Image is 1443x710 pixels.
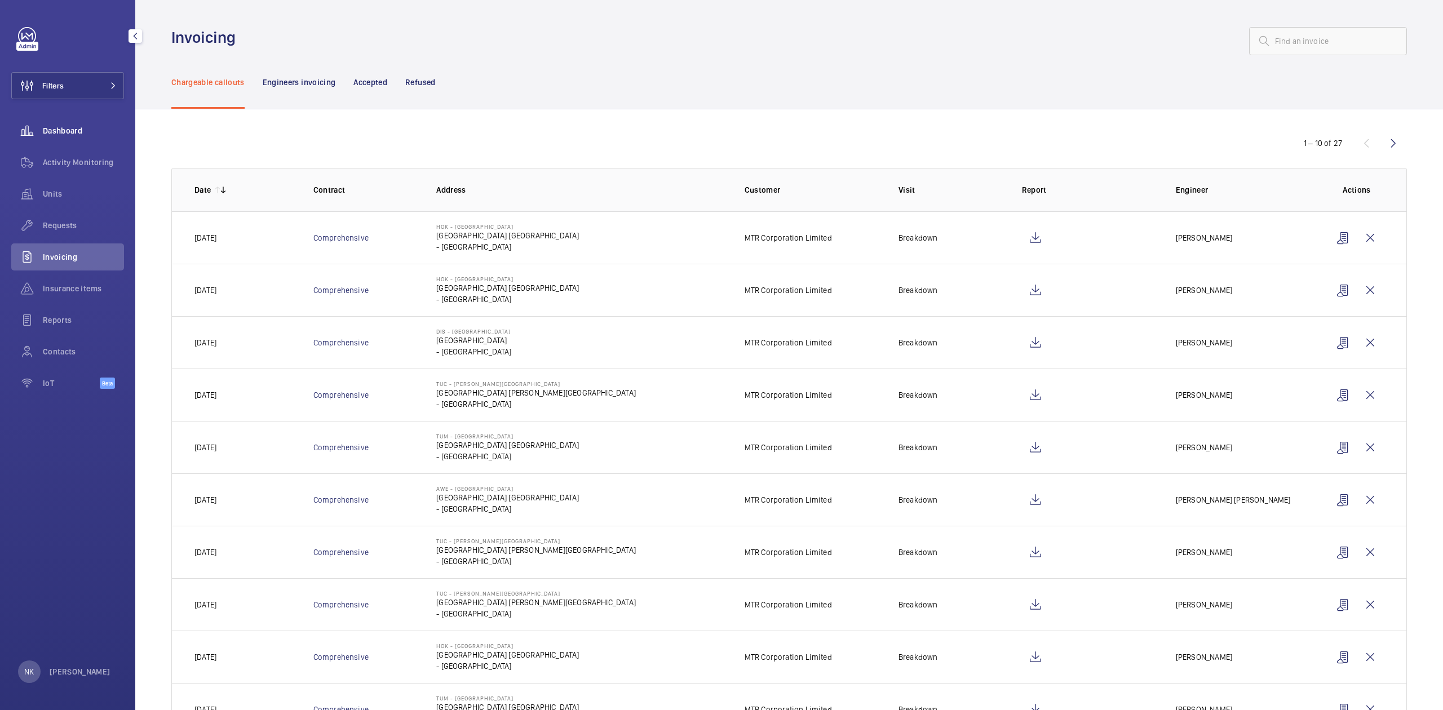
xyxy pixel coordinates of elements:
p: MTR Corporation Limited [745,232,832,243]
p: TUC - [PERSON_NAME][GEOGRAPHIC_DATA] [436,380,636,387]
p: Breakdown [898,494,938,505]
p: DIS - [GEOGRAPHIC_DATA] [436,328,511,335]
h1: Invoicing [171,27,242,48]
p: TUM - [GEOGRAPHIC_DATA] [436,695,579,702]
p: Chargeable callouts [171,77,245,88]
p: [PERSON_NAME] [1176,337,1232,348]
p: - [GEOGRAPHIC_DATA] [436,556,636,567]
p: TUC - [PERSON_NAME][GEOGRAPHIC_DATA] [436,590,636,597]
p: - [GEOGRAPHIC_DATA] [436,503,579,514]
p: [GEOGRAPHIC_DATA] [PERSON_NAME][GEOGRAPHIC_DATA] [436,597,636,608]
p: - [GEOGRAPHIC_DATA] [436,660,579,672]
a: Comprehensive [313,653,369,662]
p: Address [436,184,726,196]
p: Engineer [1176,184,1312,196]
input: Find an invoice [1249,27,1407,55]
p: Customer [745,184,880,196]
p: [GEOGRAPHIC_DATA] [GEOGRAPHIC_DATA] [436,230,579,241]
span: Filters [42,80,64,91]
a: Comprehensive [313,233,369,242]
p: MTR Corporation Limited [745,599,832,610]
p: [PERSON_NAME] [1176,599,1232,610]
p: Contract [313,184,419,196]
p: HOK - [GEOGRAPHIC_DATA] [436,223,579,230]
p: Report [1022,184,1158,196]
p: HOK - [GEOGRAPHIC_DATA] [436,642,579,649]
span: Contacts [43,346,124,357]
a: Comprehensive [313,390,369,400]
p: [DATE] [194,442,216,453]
p: TUM - [GEOGRAPHIC_DATA] [436,433,579,440]
p: Engineers invoicing [263,77,336,88]
p: Visit [898,184,1004,196]
p: Accepted [353,77,387,88]
p: MTR Corporation Limited [745,337,832,348]
p: AWE - [GEOGRAPHIC_DATA] [436,485,579,492]
p: [DATE] [194,599,216,610]
p: [GEOGRAPHIC_DATA] [GEOGRAPHIC_DATA] [436,440,579,451]
p: MTR Corporation Limited [745,651,832,663]
p: [GEOGRAPHIC_DATA] [436,335,511,346]
p: Breakdown [898,547,938,558]
p: [DATE] [194,547,216,558]
p: - [GEOGRAPHIC_DATA] [436,451,579,462]
p: Breakdown [898,285,938,296]
p: - [GEOGRAPHIC_DATA] [436,346,511,357]
span: Insurance items [43,283,124,294]
span: IoT [43,378,100,389]
p: HOK - [GEOGRAPHIC_DATA] [436,276,579,282]
p: [PERSON_NAME] [1176,389,1232,401]
span: Dashboard [43,125,124,136]
p: Breakdown [898,599,938,610]
p: Breakdown [898,232,938,243]
p: [PERSON_NAME] [1176,442,1232,453]
a: Comprehensive [313,548,369,557]
p: MTR Corporation Limited [745,547,832,558]
p: [PERSON_NAME] [1176,285,1232,296]
a: Comprehensive [313,600,369,609]
p: [GEOGRAPHIC_DATA] [GEOGRAPHIC_DATA] [436,649,579,660]
p: - [GEOGRAPHIC_DATA] [436,398,636,410]
button: Filters [11,72,124,99]
p: MTR Corporation Limited [745,389,832,401]
p: [GEOGRAPHIC_DATA] [PERSON_NAME][GEOGRAPHIC_DATA] [436,387,636,398]
p: [GEOGRAPHIC_DATA] [GEOGRAPHIC_DATA] [436,282,579,294]
p: [DATE] [194,494,216,505]
span: Units [43,188,124,199]
span: Requests [43,220,124,231]
span: Beta [100,378,115,389]
p: NK [24,666,34,677]
span: Activity Monitoring [43,157,124,168]
a: Comprehensive [313,286,369,295]
p: Breakdown [898,389,938,401]
p: [DATE] [194,337,216,348]
p: MTR Corporation Limited [745,442,832,453]
p: - [GEOGRAPHIC_DATA] [436,241,579,252]
p: [PERSON_NAME] [50,666,110,677]
p: Breakdown [898,337,938,348]
p: [DATE] [194,651,216,663]
span: Invoicing [43,251,124,263]
p: [GEOGRAPHIC_DATA] [GEOGRAPHIC_DATA] [436,492,579,503]
p: Refused [405,77,435,88]
p: [PERSON_NAME] [PERSON_NAME] [1176,494,1291,505]
div: 1 – 10 of 27 [1304,137,1342,149]
p: Breakdown [898,651,938,663]
p: [PERSON_NAME] [1176,232,1232,243]
p: [DATE] [194,389,216,401]
p: Date [194,184,211,196]
p: - [GEOGRAPHIC_DATA] [436,294,579,305]
p: MTR Corporation Limited [745,494,832,505]
p: TUC - [PERSON_NAME][GEOGRAPHIC_DATA] [436,538,636,544]
span: Reports [43,314,124,326]
p: - [GEOGRAPHIC_DATA] [436,608,636,619]
a: Comprehensive [313,338,369,347]
p: [DATE] [194,232,216,243]
a: Comprehensive [313,495,369,504]
p: MTR Corporation Limited [745,285,832,296]
p: [GEOGRAPHIC_DATA] [PERSON_NAME][GEOGRAPHIC_DATA] [436,544,636,556]
p: [DATE] [194,285,216,296]
p: Actions [1330,184,1384,196]
p: Breakdown [898,442,938,453]
p: [PERSON_NAME] [1176,547,1232,558]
